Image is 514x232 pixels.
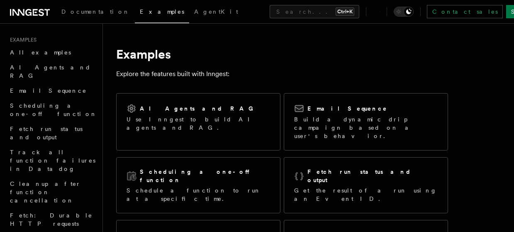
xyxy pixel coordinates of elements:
a: AgentKit [189,2,243,22]
p: Explore the features built with Inngest: [116,68,448,80]
span: Examples [7,37,37,43]
a: Email SequenceBuild a dynamic drip campaign based on a user's behavior. [284,93,448,151]
a: AI Agents and RAGUse Inngest to build AI agents and RAG. [116,93,280,151]
p: Build a dynamic drip campaign based on a user's behavior. [294,115,438,140]
h2: Scheduling a one-off function [140,168,270,184]
a: Examples [135,2,189,23]
kbd: Ctrl+K [336,7,354,16]
span: Documentation [61,8,130,15]
span: Examples [140,8,184,15]
a: All examples [7,45,97,60]
a: Cleanup after function cancellation [7,176,97,208]
p: Use Inngest to build AI agents and RAG. [127,115,270,132]
p: Schedule a function to run at a specific time. [127,186,270,203]
a: Documentation [56,2,135,22]
span: AgentKit [194,8,238,15]
span: Cleanup after function cancellation [10,180,81,204]
h1: Examples [116,47,448,62]
a: Fetch: Durable HTTP requests [7,208,97,231]
span: AI Agents and RAG [10,64,91,79]
a: Scheduling a one-off functionSchedule a function to run at a specific time. [116,157,280,213]
a: Scheduling a one-off function [7,98,97,121]
button: Toggle dark mode [394,7,414,17]
a: Fetch run status and outputGet the result of a run using an Event ID. [284,157,448,213]
span: Email Sequence [10,87,87,94]
span: Scheduling a one-off function [10,102,97,117]
h2: Email Sequence [307,104,387,113]
h2: Fetch run status and output [307,168,438,184]
span: Track all function failures in Datadog [10,149,95,172]
span: Fetch: Durable HTTP requests [10,212,93,227]
a: Contact sales [427,5,503,18]
a: Fetch run status and output [7,121,97,145]
button: Search...Ctrl+K [270,5,359,18]
span: All examples [10,49,71,56]
a: Email Sequence [7,83,97,98]
h2: AI Agents and RAG [140,104,258,113]
a: Track all function failures in Datadog [7,145,97,176]
span: Fetch run status and output [10,126,83,141]
a: AI Agents and RAG [7,60,97,83]
p: Get the result of a run using an Event ID. [294,186,438,203]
